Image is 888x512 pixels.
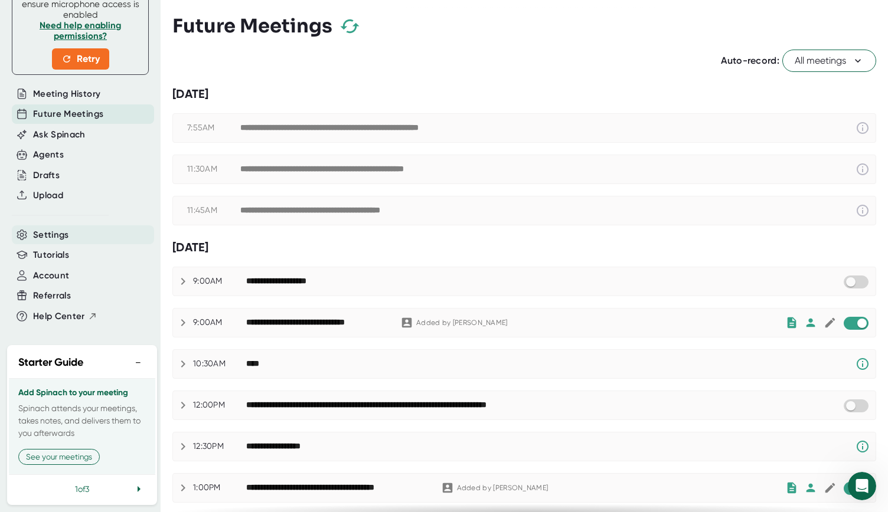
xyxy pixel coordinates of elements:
div: Added by [PERSON_NAME] [457,484,549,493]
button: All meetings [782,50,876,72]
button: Settings [33,228,69,242]
button: Ask Spinach [33,128,86,142]
button: Meeting History [33,87,100,101]
div: 7:55AM [187,123,240,133]
span: Auto-record: [721,55,779,66]
h3: Add Spinach to your meeting [18,388,146,398]
svg: Spinach requires a video conference link. [856,439,870,454]
span: Retry [61,52,100,66]
button: Retry [52,48,109,70]
button: Future Meetings [33,107,103,121]
div: 11:30AM [187,164,240,175]
div: 1:00PM [193,483,246,493]
div: 12:30PM [193,441,246,452]
div: 9:00AM [193,276,246,287]
div: 11:45AM [187,205,240,216]
div: [DATE] [172,87,876,101]
button: Tutorials [33,248,69,262]
span: All meetings [795,54,864,68]
iframe: Intercom live chat [848,472,876,500]
span: Help Center [33,310,85,323]
p: Spinach attends your meetings, takes notes, and delivers them to you afterwards [18,402,146,439]
svg: This event has already passed [856,162,870,176]
div: 10:30AM [193,359,246,369]
h3: Future Meetings [172,15,332,37]
button: − [130,354,146,371]
button: See your meetings [18,449,100,465]
h2: Starter Guide [18,355,83,370]
button: Drafts [33,169,60,182]
button: Agents [33,148,64,162]
button: Referrals [33,289,71,303]
div: [DATE] [172,240,876,255]
a: Need help enabling permissions? [40,20,121,41]
svg: This event has already passed [856,121,870,135]
svg: Spinach requires a video conference link. [856,357,870,371]
span: 1 of 3 [75,484,89,494]
div: Added by [PERSON_NAME] [416,319,508,327]
div: 9:00AM [193,317,246,328]
button: Help Center [33,310,97,323]
button: Upload [33,189,63,202]
svg: This event has already passed [856,204,870,218]
div: 12:00PM [193,400,246,411]
button: Account [33,269,69,283]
